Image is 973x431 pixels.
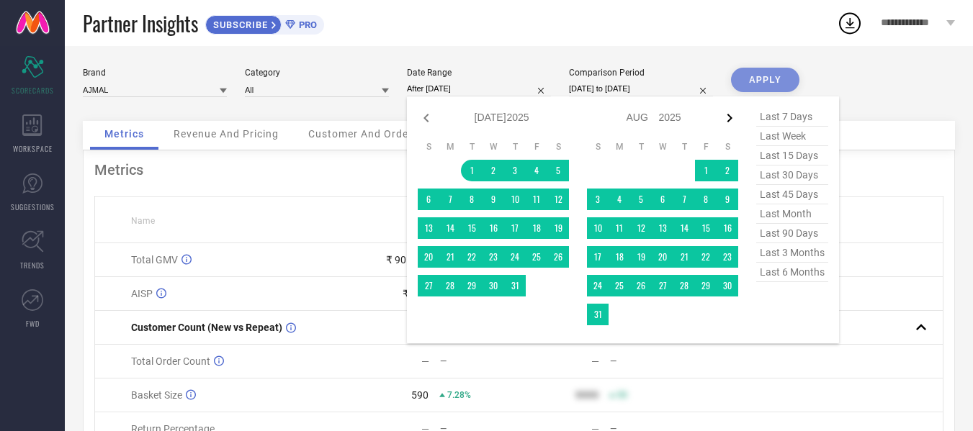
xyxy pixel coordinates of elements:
td: Wed Aug 13 2025 [652,217,673,239]
th: Wednesday [652,141,673,153]
div: Previous month [418,109,435,127]
td: Thu Aug 14 2025 [673,217,695,239]
td: Sun Aug 10 2025 [587,217,609,239]
div: — [610,356,688,366]
td: Tue Jul 22 2025 [461,246,483,268]
td: Wed Aug 27 2025 [652,275,673,296]
td: Mon Jul 21 2025 [439,246,461,268]
span: last 6 months [756,263,828,282]
td: Thu Jul 31 2025 [504,275,526,296]
td: Sat Aug 16 2025 [717,217,738,239]
td: Tue Jul 29 2025 [461,275,483,296]
span: last 15 days [756,146,828,165]
td: Fri Jul 04 2025 [526,160,547,181]
div: ₹ 90.83 L [386,254,429,266]
td: Tue Aug 26 2025 [630,275,652,296]
div: 590 [411,389,429,401]
input: Select comparison period [569,81,713,96]
div: Comparison Period [569,68,713,78]
td: Thu Jul 24 2025 [504,246,526,268]
th: Tuesday [630,141,652,153]
div: 9999 [575,389,598,401]
td: Sun Aug 31 2025 [587,304,609,325]
td: Sun Aug 03 2025 [587,189,609,210]
td: Mon Jul 28 2025 [439,275,461,296]
td: Sat Aug 09 2025 [717,189,738,210]
span: Total GMV [131,254,178,266]
span: 50 [617,390,627,400]
td: Sat Jul 26 2025 [547,246,569,268]
td: Sun Aug 24 2025 [587,275,609,296]
div: Brand [83,68,227,78]
span: last 7 days [756,107,828,127]
span: SUGGESTIONS [11,201,55,212]
td: Wed Aug 06 2025 [652,189,673,210]
span: TRENDS [20,260,45,271]
span: last month [756,204,828,224]
span: last 30 days [756,165,828,185]
td: Sun Jul 13 2025 [418,217,439,239]
span: Customer Count (New vs Repeat) [131,322,282,333]
td: Sat Jul 12 2025 [547,189,569,210]
td: Thu Jul 03 2025 [504,160,526,181]
td: Fri Aug 08 2025 [695,189,717,210]
th: Wednesday [483,141,504,153]
th: Friday [695,141,717,153]
td: Tue Jul 08 2025 [461,189,483,210]
td: Sat Aug 02 2025 [717,160,738,181]
td: Mon Aug 04 2025 [609,189,630,210]
td: Sat Jul 05 2025 [547,160,569,181]
div: — [421,355,429,367]
span: Total Order Count [131,355,210,367]
td: Sun Jul 27 2025 [418,275,439,296]
span: WORKSPACE [13,143,53,154]
td: Thu Aug 21 2025 [673,246,695,268]
span: SCORECARDS [12,85,54,96]
td: Tue Aug 05 2025 [630,189,652,210]
td: Fri Aug 29 2025 [695,275,717,296]
td: Wed Jul 23 2025 [483,246,504,268]
th: Saturday [717,141,738,153]
td: Wed Jul 09 2025 [483,189,504,210]
th: Thursday [673,141,695,153]
span: FWD [26,318,40,329]
td: Sun Aug 17 2025 [587,246,609,268]
th: Saturday [547,141,569,153]
span: last 3 months [756,243,828,263]
div: Date Range [407,68,551,78]
td: Tue Jul 01 2025 [461,160,483,181]
td: Tue Aug 12 2025 [630,217,652,239]
a: SUBSCRIBEPRO [205,12,324,35]
td: Wed Jul 30 2025 [483,275,504,296]
td: Wed Aug 20 2025 [652,246,673,268]
span: Partner Insights [83,9,198,38]
th: Monday [609,141,630,153]
td: Thu Aug 07 2025 [673,189,695,210]
td: Thu Jul 17 2025 [504,217,526,239]
td: Tue Aug 19 2025 [630,246,652,268]
th: Sunday [587,141,609,153]
td: Wed Jul 02 2025 [483,160,504,181]
td: Sun Jul 20 2025 [418,246,439,268]
td: Thu Jul 10 2025 [504,189,526,210]
td: Sat Jul 19 2025 [547,217,569,239]
span: AISP [131,288,153,299]
th: Sunday [418,141,439,153]
th: Tuesday [461,141,483,153]
input: Select date range [407,81,551,96]
span: SUBSCRIBE [206,19,272,30]
div: Next month [721,109,738,127]
td: Sat Aug 30 2025 [717,275,738,296]
div: Category [245,68,389,78]
span: last 45 days [756,185,828,204]
div: Open download list [837,10,863,36]
div: — [591,355,599,367]
td: Fri Aug 15 2025 [695,217,717,239]
th: Monday [439,141,461,153]
td: Fri Jul 18 2025 [526,217,547,239]
span: Metrics [104,128,144,140]
td: Thu Aug 28 2025 [673,275,695,296]
td: Fri Jul 11 2025 [526,189,547,210]
span: last 90 days [756,224,828,243]
span: Name [131,216,155,226]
